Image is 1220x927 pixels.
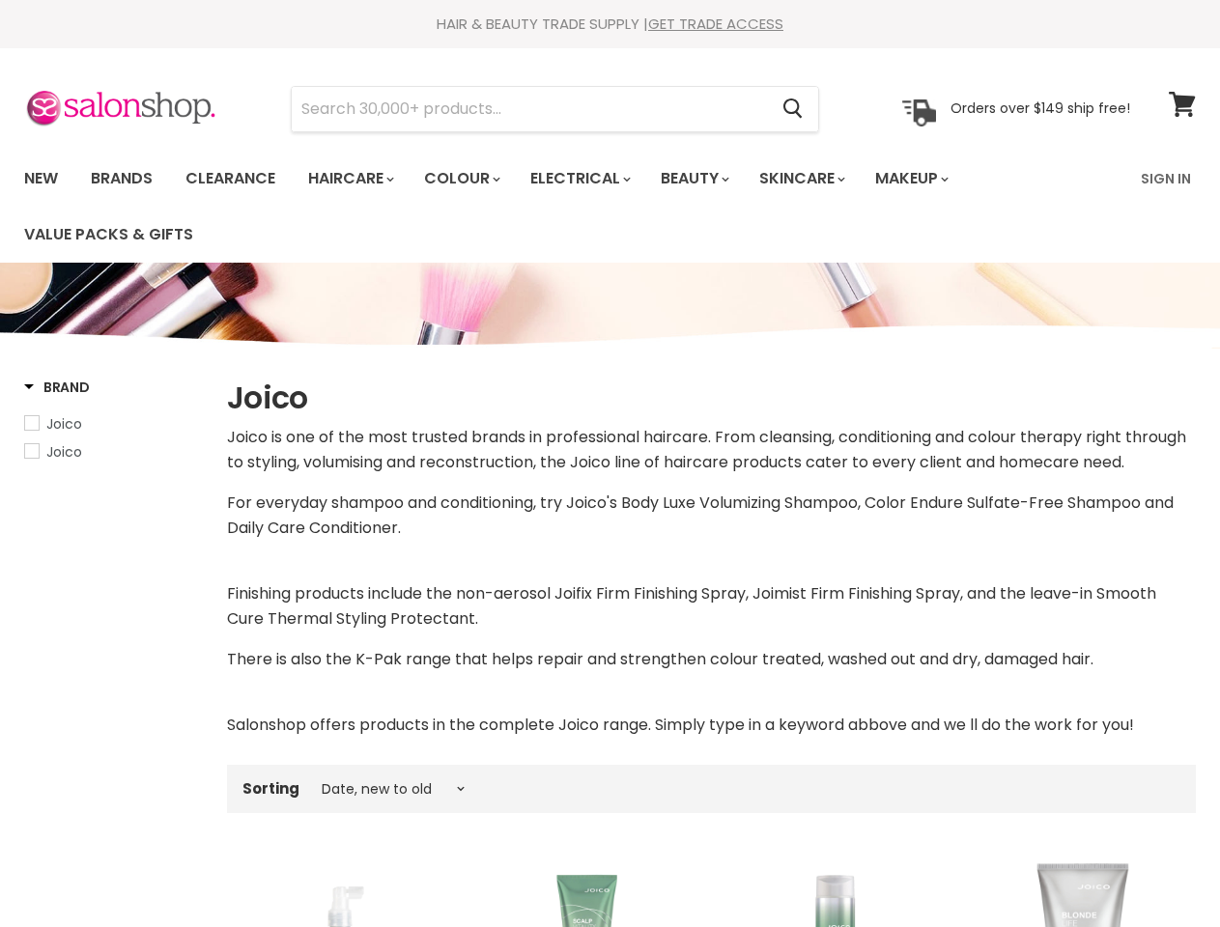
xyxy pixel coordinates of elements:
p: Joico is one of the most trusted brands in professional haircare. From cleansing, conditioning an... [227,425,1196,475]
a: Electrical [516,158,642,199]
a: New [10,158,72,199]
p: Finishing products include the non-aerosol Joifix Firm Finishing Spray, Joimist Firm Finishing Sp... [227,581,1196,632]
h3: Brand [24,378,90,397]
span: Joico [46,414,82,434]
form: Product [291,86,819,132]
a: Joico [24,413,203,435]
div: For everyday shampoo and conditioning, try Joico's Body Luxe Volumizing Shampoo, Color Endure Sul... [227,425,1196,738]
button: Search [767,87,818,131]
a: Sign In [1129,158,1203,199]
p: Orders over $149 ship free! [950,99,1130,117]
p: Salonshop offers products in the complete Joico range. Simply type in a keyword abbove and we ll ... [227,713,1196,738]
h1: Joico [227,378,1196,418]
a: Value Packs & Gifts [10,214,208,255]
span: Joico [46,442,82,462]
a: Brands [76,158,167,199]
input: Search [292,87,767,131]
a: Beauty [646,158,741,199]
a: Haircare [294,158,406,199]
label: Sorting [242,780,299,797]
a: Colour [410,158,512,199]
a: Skincare [745,158,857,199]
a: Clearance [171,158,290,199]
a: Joico [24,441,203,463]
ul: Main menu [10,151,1129,263]
a: Makeup [861,158,960,199]
a: GET TRADE ACCESS [648,14,783,34]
